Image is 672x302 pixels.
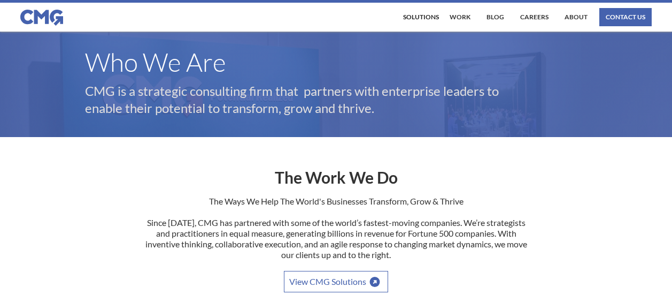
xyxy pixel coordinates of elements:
[85,52,588,72] h1: Who We Are
[447,8,473,26] a: work
[403,14,439,20] div: Solutions
[484,8,507,26] a: Blog
[20,10,63,26] img: CMG logo in blue.
[517,8,551,26] a: Careers
[144,158,529,185] h2: The Work We Do
[606,14,645,20] div: contact us
[284,271,388,292] a: View CMG Solutions
[144,196,529,271] p: The Ways We Help The World's Businesses Transform, Grow & Thrive Since [DATE], CMG has partnered ...
[85,82,534,117] p: CMG is a strategic consulting firm that partners with enterprise leaders to enable their potentia...
[562,8,590,26] a: About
